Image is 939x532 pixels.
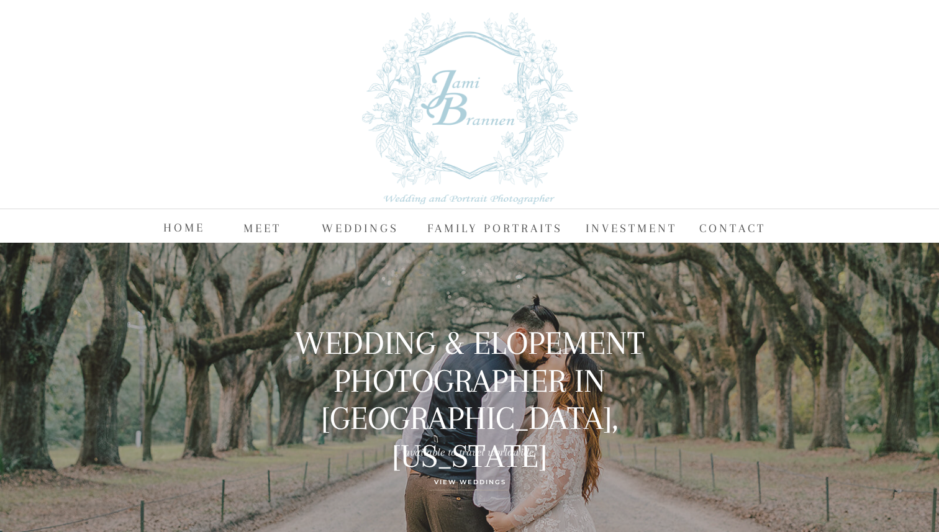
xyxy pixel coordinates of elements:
a: HOME [163,217,205,236]
a: FAMILY PORTRAITS [427,218,567,237]
a: WEDDINGS [322,218,399,237]
a: MEET [243,218,283,237]
h1: Wedding & Elopement photographer in [GEOGRAPHIC_DATA], [US_STATE] [265,325,674,431]
p: available to travel worldwide [303,443,635,453]
a: Investment [586,218,679,237]
a: CONTACT [699,218,778,237]
a: View Weddings [404,477,536,497]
